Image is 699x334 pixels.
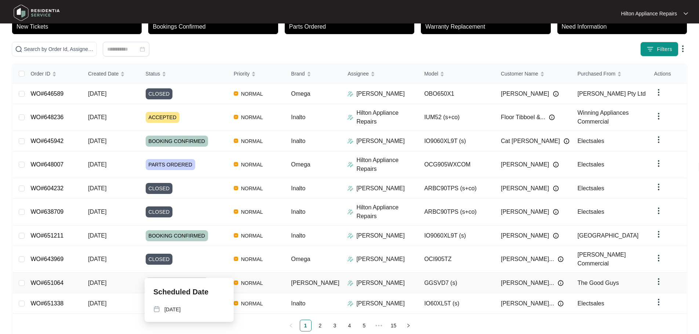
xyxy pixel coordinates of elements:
[578,70,615,78] span: Purchased From
[234,257,238,261] img: Vercel Logo
[347,209,353,215] img: Assigner Icon
[356,109,418,126] p: Hilton Appliance Repairs
[558,280,564,286] img: Info icon
[146,230,208,241] span: BOOKING CONFIRMED
[347,162,353,168] img: Assigner Icon
[88,161,106,168] span: [DATE]
[654,254,663,263] img: dropdown arrow
[654,206,663,215] img: dropdown arrow
[359,320,370,331] a: 5
[654,230,663,239] img: dropdown arrow
[30,91,63,97] a: WO#646589
[501,70,538,78] span: Customer Name
[300,320,312,331] li: 1
[347,186,353,191] img: Assigner Icon
[291,91,310,97] span: Omega
[238,184,266,193] span: NORMAL
[356,279,405,287] p: [PERSON_NAME]
[291,232,305,239] span: Inalto
[88,91,106,97] span: [DATE]
[140,64,228,84] th: Status
[25,64,82,84] th: Order ID
[553,162,559,168] img: Info icon
[153,22,278,31] p: Bookings Confirmed
[289,22,414,31] p: Parts Ordered
[238,208,266,216] span: NORMAL
[88,185,106,191] span: [DATE]
[373,320,385,331] span: •••
[329,320,341,331] li: 3
[501,231,549,240] span: [PERSON_NAME]
[88,114,106,120] span: [DATE]
[30,161,63,168] a: WO#648007
[228,64,285,84] th: Priority
[291,114,305,120] span: Inalto
[549,114,555,120] img: Info icon
[146,183,173,194] span: CLOSED
[403,320,414,331] li: Next Page
[285,320,297,331] li: Previous Page
[30,256,63,262] a: WO#643969
[285,64,342,84] th: Brand
[418,64,495,84] th: Model
[88,300,106,307] span: [DATE]
[501,184,549,193] span: [PERSON_NAME]
[153,306,160,312] img: map-pin
[418,178,495,199] td: ARBC90TPS (s+co)
[347,138,353,144] img: Assigner Icon
[418,225,495,246] td: IO9060XL9T (s)
[30,300,63,307] a: WO#651338
[344,320,356,331] li: 4
[82,64,140,84] th: Created Date
[553,233,559,239] img: Info icon
[501,89,549,98] span: [PERSON_NAME]
[388,320,399,331] a: 15
[238,255,266,264] span: NORMAL
[291,185,305,191] span: Inalto
[418,84,495,104] td: OBO650X1
[238,113,266,122] span: NORMAL
[342,64,418,84] th: Assignee
[501,137,560,146] span: Cat [PERSON_NAME]
[373,320,385,331] li: Next 5 Pages
[234,115,238,119] img: Vercel Logo
[562,22,687,31] p: Need Information
[356,255,405,264] p: [PERSON_NAME]
[347,280,353,286] img: Assigner Icon
[238,137,266,146] span: NORMAL
[578,185,604,191] span: Electsales
[501,255,554,264] span: [PERSON_NAME]...
[356,231,405,240] p: [PERSON_NAME]
[30,280,63,286] a: WO#651064
[501,208,549,216] span: [PERSON_NAME]
[424,70,438,78] span: Model
[291,209,305,215] span: Inalto
[501,113,545,122] span: Floor Tibboel &...
[356,299,405,308] p: [PERSON_NAME]
[564,138,569,144] img: Info icon
[578,110,629,125] span: Winning Appliances Commercial
[347,114,353,120] img: Assigner Icon
[146,254,173,265] span: CLOSED
[403,320,414,331] button: right
[291,300,305,307] span: Inalto
[356,137,405,146] p: [PERSON_NAME]
[291,161,310,168] span: Omega
[285,320,297,331] button: left
[30,138,63,144] a: WO#645942
[654,183,663,191] img: dropdown arrow
[418,246,495,273] td: OCI905TZ
[553,91,559,97] img: Info icon
[495,64,572,84] th: Customer Name
[347,301,353,307] img: Assigner Icon
[356,184,405,193] p: [PERSON_NAME]
[234,91,238,96] img: Vercel Logo
[553,186,559,191] img: Info icon
[553,209,559,215] img: Info icon
[347,233,353,239] img: Assigner Icon
[24,45,94,53] input: Search by Order Id, Assignee Name, Customer Name, Brand and Model
[234,139,238,143] img: Vercel Logo
[234,233,238,238] img: Vercel Logo
[88,280,106,286] span: [DATE]
[578,252,626,267] span: [PERSON_NAME] Commercial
